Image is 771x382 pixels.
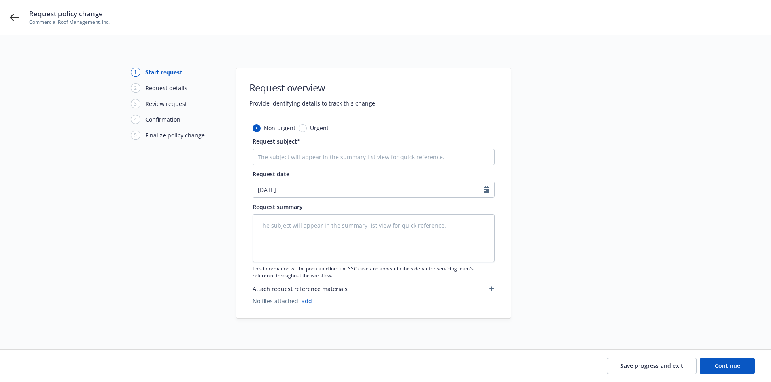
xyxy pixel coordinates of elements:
div: Start request [145,68,182,76]
span: Commercial Roof Management, Inc. [29,19,110,26]
input: MM/DD/YYYY [253,182,484,197]
span: Continue [715,362,740,369]
h1: Request overview [249,81,377,94]
div: Request details [145,84,187,92]
span: Request policy change [29,9,110,19]
span: Save progress and exit [620,362,683,369]
span: Request date [253,170,289,178]
div: Finalize policy change [145,131,205,139]
div: 2 [131,83,140,93]
span: This information will be populated into the SSC case and appear in the sidebar for servicing team... [253,265,495,279]
div: 4 [131,115,140,124]
span: Attach request reference materials [253,285,348,293]
input: Urgent [299,124,307,132]
span: Request summary [253,203,303,211]
span: No files attached. [253,297,495,305]
span: Provide identifying details to track this change. [249,99,377,108]
a: add [302,297,312,305]
svg: Calendar [484,186,489,193]
div: 5 [131,131,140,140]
input: Non-urgent [253,124,261,132]
div: Confirmation [145,115,181,124]
span: Non-urgent [264,124,295,132]
div: 3 [131,99,140,108]
button: Continue [700,358,755,374]
span: Request subject* [253,137,300,145]
span: Urgent [310,124,329,132]
div: Review request [145,99,187,108]
input: The subject will appear in the summary list view for quick reference. [253,149,495,165]
div: 1 [131,68,140,77]
button: Save progress and exit [607,358,697,374]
